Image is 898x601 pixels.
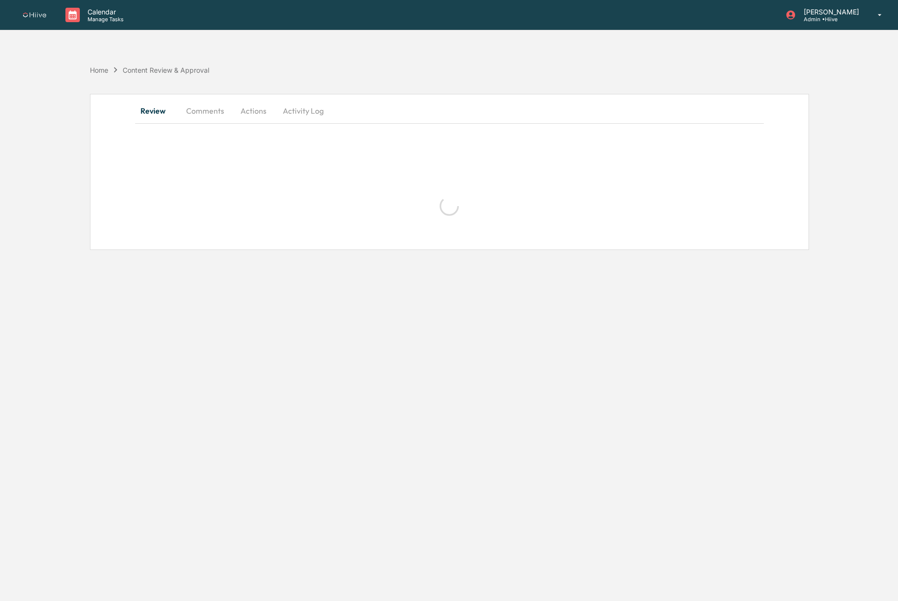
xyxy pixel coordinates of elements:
[80,16,128,23] p: Manage Tasks
[135,99,178,122] button: Review
[796,8,864,16] p: [PERSON_NAME]
[232,99,275,122] button: Actions
[275,99,331,122] button: Activity Log
[178,99,232,122] button: Comments
[23,13,46,18] img: logo
[80,8,128,16] p: Calendar
[123,66,209,74] div: Content Review & Approval
[90,66,108,74] div: Home
[135,99,764,122] div: secondary tabs example
[796,16,864,23] p: Admin • Hiive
